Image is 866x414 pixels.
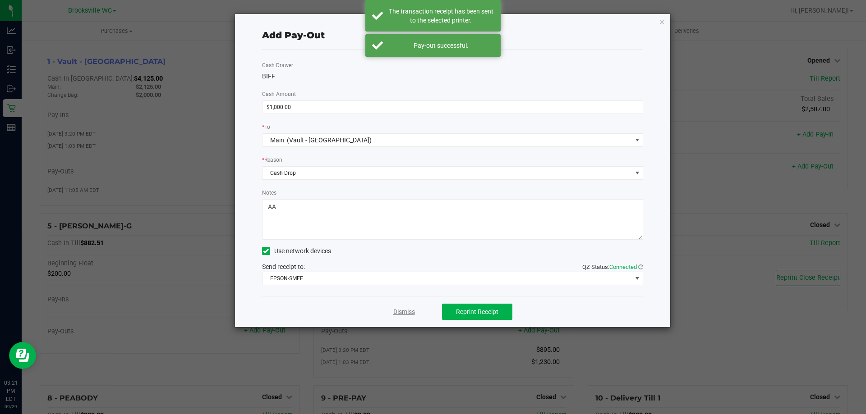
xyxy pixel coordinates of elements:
[262,123,270,131] label: To
[609,264,637,270] span: Connected
[262,28,325,42] div: Add Pay-Out
[442,304,512,320] button: Reprint Receipt
[262,246,331,256] label: Use network devices
[262,91,296,97] span: Cash Amount
[263,167,632,179] span: Cash Drop
[287,136,372,144] span: (Vault - [GEOGRAPHIC_DATA])
[262,156,282,164] label: Reason
[262,61,293,69] label: Cash Drawer
[393,307,415,317] a: Dismiss
[263,272,632,285] span: EPSON-SMEE
[388,7,494,25] div: The transaction receipt has been sent to the selected printer.
[262,263,305,270] span: Send receipt to:
[262,189,276,197] label: Notes
[270,136,284,144] span: Main
[456,308,498,315] span: Reprint Receipt
[262,72,644,81] div: BIFF
[9,342,36,369] iframe: Resource center
[388,41,494,50] div: Pay-out successful.
[582,264,643,270] span: QZ Status:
